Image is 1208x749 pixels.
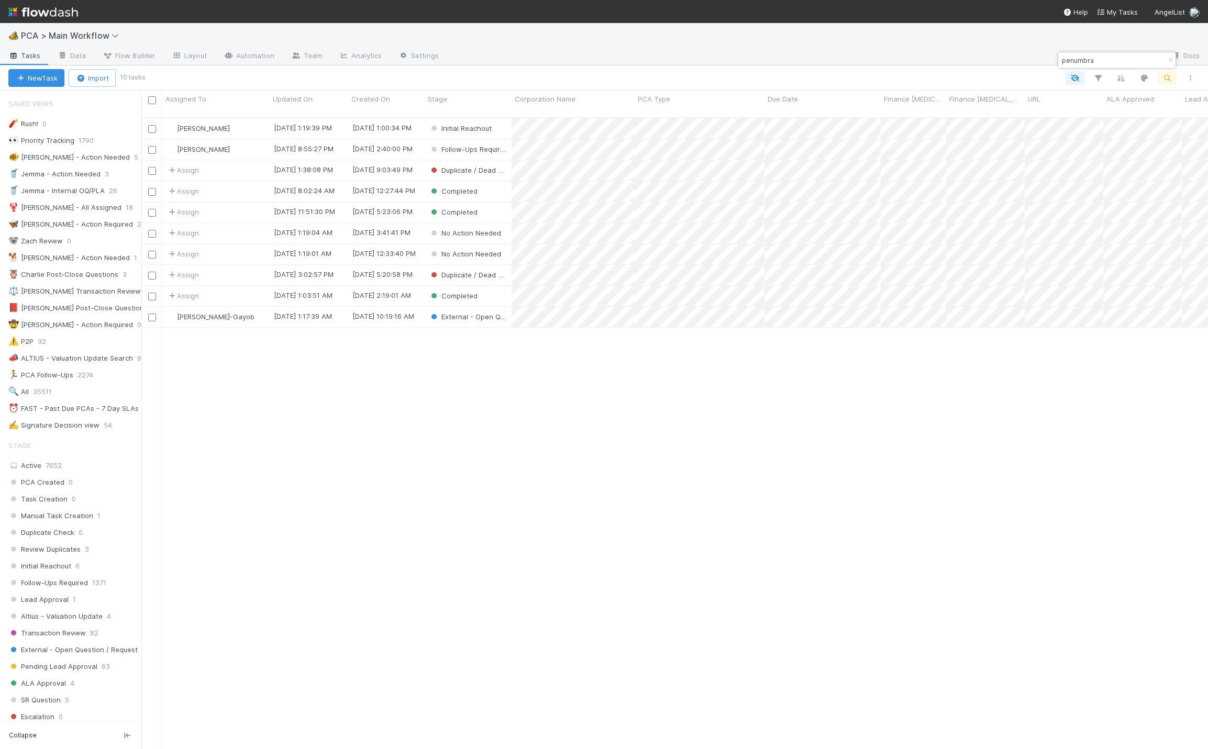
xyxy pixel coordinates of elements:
div: [PERSON_NAME] - All Assigned [8,201,121,214]
div: ALTIUS - Valuation Update Search [8,352,133,365]
span: 4 [70,677,74,690]
span: 32 [38,335,57,348]
div: [DATE] 1:19:01 AM [274,248,331,259]
span: 🏕️ [8,31,19,40]
input: Toggle Row Selected [148,167,156,175]
span: URL [1028,94,1040,104]
div: [DATE] 1:00:34 PM [352,122,412,133]
span: 6 [75,560,80,573]
span: Corporation Name [515,94,575,104]
input: Search... [1060,54,1165,66]
div: [PERSON_NAME] - Action Required [8,318,133,331]
span: External - Open Question / Request [441,312,558,321]
a: Data [49,48,94,65]
span: 3 [85,543,89,556]
div: [DATE] 8:02:24 AM [274,185,335,196]
div: [DATE] 5:23:06 PM [352,206,413,217]
span: ALA Approved [1106,94,1154,104]
span: Lead Approval [8,593,69,606]
span: [PERSON_NAME] [177,145,230,153]
span: 0 [42,117,57,130]
div: Priority Tracking [8,134,74,147]
img: avatar_1c530150-f9f0-4fb8-9f5d-006d570d4582.png [167,124,175,132]
span: Stage [428,94,447,104]
a: Analytics [330,48,390,65]
span: 1371 [92,576,106,589]
input: Toggle Row Selected [148,125,156,133]
div: Active [8,459,139,472]
div: All [8,385,29,398]
span: 🐕 [8,253,19,262]
span: 🥤 [8,169,19,178]
div: [DATE] 11:51:30 PM [274,206,335,217]
span: 35511 [33,385,62,398]
input: Toggle All Rows Selected [148,96,156,104]
div: [DATE] 12:33:40 PM [352,248,416,259]
div: [DATE] 12:27:44 PM [352,185,415,196]
img: logo-inverted-e16ddd16eac7371096b0.svg [8,3,78,21]
a: Automation [215,48,283,65]
span: Duplicate / Dead PCAs [441,166,516,174]
span: 1 [73,593,76,606]
span: 26 [109,184,128,197]
span: Tasks [8,50,41,61]
span: Collapse [9,731,37,740]
span: Completed [441,187,478,195]
span: 👀 [8,136,19,144]
div: [DATE] 1:03:51 AM [274,290,333,300]
div: [DATE] 10:19:16 AM [352,311,414,321]
span: 🦉 [8,270,19,278]
img: avatar_cd4e5e5e-3003-49e5-bc76-fd776f359de9.png [167,145,175,153]
input: Toggle Row Selected [148,251,156,259]
input: Toggle Row Selected [148,272,156,280]
div: [DATE] 9:03:49 PM [352,164,413,175]
div: [PERSON_NAME] Post-Close Questions [8,301,148,315]
span: 🏃 [8,370,19,379]
span: 2274 [77,368,104,382]
span: SR Question [8,694,61,707]
span: 🧨 [8,119,19,128]
span: Assign [167,165,199,175]
span: ⚖️ [8,286,19,295]
div: [PERSON_NAME] - Action Needed [8,251,130,264]
span: 18 [126,201,143,214]
a: Docs [1162,48,1208,65]
span: 3 [123,268,137,281]
span: ALA Approval [8,677,66,690]
span: ⏰ [8,404,19,412]
div: Rush! [8,117,38,130]
span: Pending Lead Approval [8,660,97,673]
span: Flow Builder [103,50,155,61]
span: Duplicate / Dead PCAs [441,271,516,279]
span: PCA Type [638,94,670,104]
small: 10 tasks [120,73,146,82]
button: NewTask [8,69,64,87]
span: Assigned To [165,94,206,104]
span: 91 [137,352,155,365]
div: [DATE] 8:55:27 PM [274,143,334,154]
span: 4 [107,610,111,623]
span: 📣 [8,353,19,362]
span: Transaction Review [8,627,86,640]
span: 0 [59,710,63,723]
span: Task Creation [8,493,68,506]
input: Toggle Row Selected [148,146,156,154]
input: Toggle Row Selected [148,230,156,238]
span: 54 [104,419,123,432]
span: Updated On [273,94,313,104]
span: 🥤 [8,186,19,195]
div: [PERSON_NAME] Transaction Review Tasks [8,285,162,298]
div: [DATE] 2:19:01 AM [352,290,411,300]
div: [PERSON_NAME] - Action Needed [8,151,130,164]
input: Toggle Row Selected [148,314,156,321]
div: Jemma - Action Needed [8,167,101,181]
span: Finance [MEDICAL_DATA] Due Date [884,94,944,104]
a: Settings [390,48,447,65]
div: [DATE] 1:17:39 AM [274,311,332,321]
span: PCA Created [8,476,64,489]
div: [DATE] 1:19:04 AM [274,227,333,238]
span: 🐨 [8,236,19,245]
span: Completed [441,292,478,300]
span: Initial Reachout [441,124,492,132]
span: 0 [137,318,152,331]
